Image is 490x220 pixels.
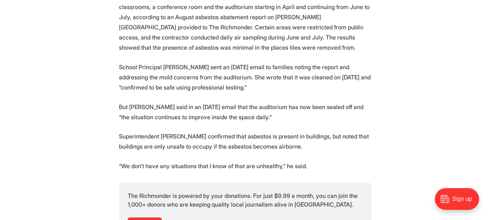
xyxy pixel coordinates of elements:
[119,131,371,151] p: Superintendent [PERSON_NAME] confirmed that asbestos is present in buildings, but noted that buil...
[128,192,359,208] span: The Richmonder is powered by your donations. For just $9.99 a month, you can join the 1,000+ dono...
[119,62,371,92] p: School Principal [PERSON_NAME] sent an [DATE] email to families noting the report and addressing ...
[429,184,490,220] iframe: portal-trigger
[119,102,371,122] p: But [PERSON_NAME] said in an [DATE] email that the auditorium has now been sealed off and “the si...
[119,161,371,171] p: “We don’t have any situations that I know of that are unhealthy,” he said.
